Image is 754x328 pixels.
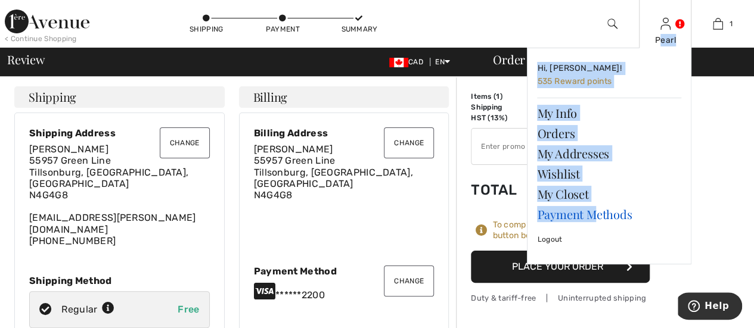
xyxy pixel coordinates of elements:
div: Payment [265,24,300,35]
button: Place Your Order [471,251,650,283]
span: Shipping [29,91,76,103]
span: [PERSON_NAME] [254,143,333,155]
a: Payment Methods [537,204,681,224]
div: Order Summary [479,54,747,65]
span: CAD [389,58,428,66]
a: Sign In [660,18,671,29]
img: My Bag [713,17,723,31]
input: Promo code [471,129,616,164]
div: < Continue Shopping [5,33,77,44]
span: Hi, [PERSON_NAME]! [537,63,621,73]
a: My Addresses [537,143,681,164]
div: Shipping Method [29,275,210,286]
span: Free [178,304,199,315]
img: search the website [607,17,618,31]
div: Shipping Address [29,127,210,139]
button: Change [160,127,210,158]
td: Items ( ) [471,91,538,102]
div: Pearl [640,34,691,46]
span: [PERSON_NAME] [29,143,108,155]
div: Summary [341,24,377,35]
td: Total [471,170,538,210]
td: HST (13%) [471,113,538,123]
span: 55957 Green Line Tillsonburg, [GEOGRAPHIC_DATA], [GEOGRAPHIC_DATA] N4G4G8 [254,155,413,201]
span: Review [7,54,45,65]
div: Payment Method [254,265,435,277]
td: Shipping [471,102,538,113]
div: Shipping [188,24,224,35]
a: Wishlist [537,164,681,184]
div: Duty & tariff-free | Uninterrupted shipping [471,292,650,304]
a: Logout [537,224,681,254]
a: Hi, [PERSON_NAME]! 535 Reward points [537,58,681,93]
button: Change [384,127,434,158]
div: Billing Address [254,127,435,139]
button: Change [384,265,434,296]
iframe: Opens a widget where you can find more information [678,292,742,322]
span: 55957 Green Line Tillsonburg, [GEOGRAPHIC_DATA], [GEOGRAPHIC_DATA] N4G4G8 [29,155,188,201]
a: My Closet [537,184,681,204]
a: Orders [537,123,681,143]
div: To complete your order, press the button below. [492,220,650,241]
img: 1ère Avenue [5,10,89,33]
span: Billing [253,91,287,103]
span: 1 [496,92,499,101]
img: My Info [660,17,671,31]
div: [EMAIL_ADDRESS][PERSON_NAME][DOMAIN_NAME] [PHONE_NUMBER] [29,143,210,246]
div: Regular [61,302,114,317]
span: EN [435,58,450,66]
span: 1 [729,18,732,29]
a: 1 [692,17,744,31]
span: 535 Reward points [537,76,612,86]
img: Canadian Dollar [389,58,408,67]
a: My Info [537,103,681,123]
